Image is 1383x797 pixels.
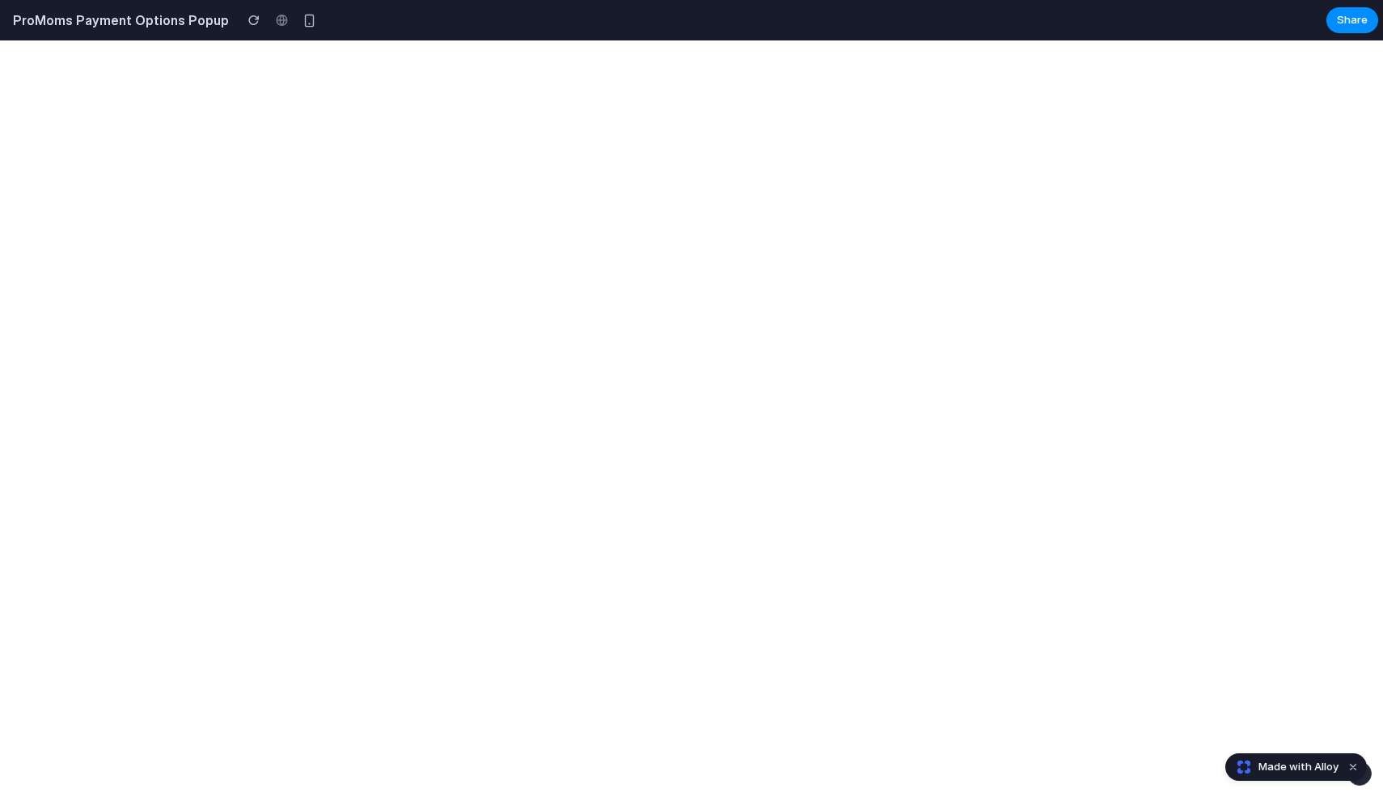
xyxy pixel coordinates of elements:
[1226,759,1340,775] a: Made with Alloy
[1343,757,1363,777] button: Dismiss watermark
[1337,12,1368,28] span: Share
[1258,759,1339,775] span: Made with Alloy
[1326,7,1378,33] button: Share
[6,11,229,30] h2: ProMoms Payment Options Popup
